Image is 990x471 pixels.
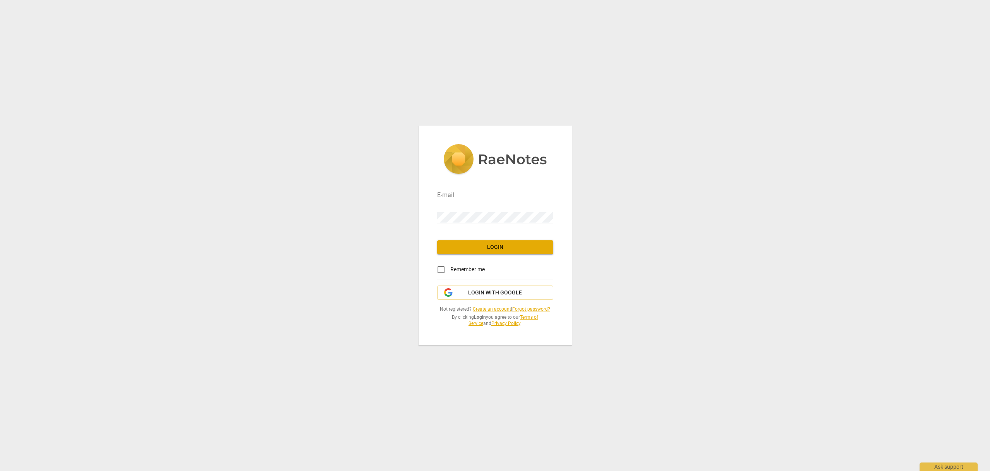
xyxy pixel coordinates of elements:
[473,306,511,312] a: Create an account
[437,306,553,313] span: Not registered? |
[450,265,485,274] span: Remember me
[437,314,553,327] span: By clicking you agree to our and .
[437,240,553,254] button: Login
[474,315,486,320] b: Login
[437,286,553,300] button: Login with Google
[443,243,547,251] span: Login
[491,321,520,326] a: Privacy Policy
[468,289,522,297] span: Login with Google
[512,306,550,312] a: Forgot password?
[920,462,978,471] div: Ask support
[443,144,547,176] img: 5ac2273c67554f335776073100b6d88f.svg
